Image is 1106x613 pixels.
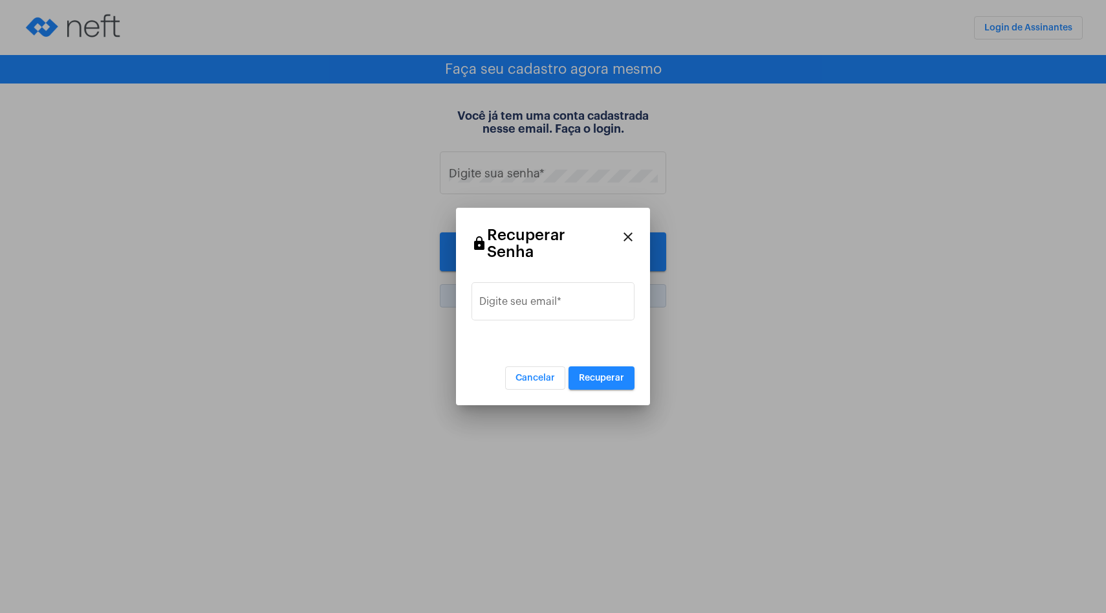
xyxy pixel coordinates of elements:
[472,236,487,251] mat-icon: lock
[479,298,627,310] input: Digite seu email
[505,366,565,390] button: Cancelar
[487,227,615,260] span: Recuperar Senha
[515,373,555,383] span: Cancelar
[579,373,624,383] span: Recuperar
[620,229,636,245] mat-icon: close
[569,366,634,390] button: Recuperar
